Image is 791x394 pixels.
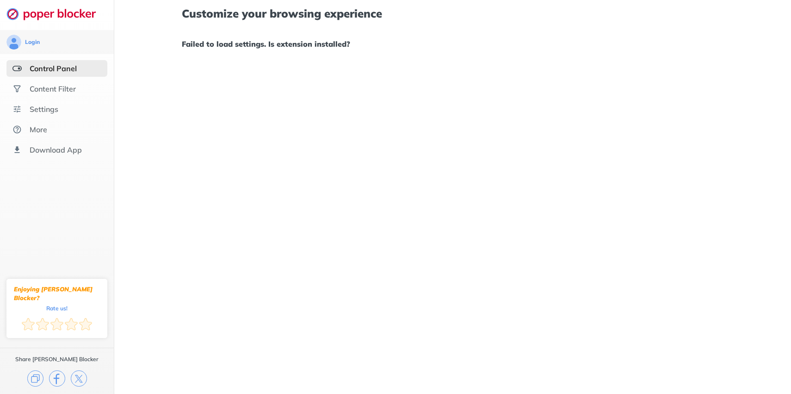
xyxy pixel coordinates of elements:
[12,84,22,93] img: social.svg
[15,356,99,363] div: Share [PERSON_NAME] Blocker
[182,38,723,50] h1: Failed to load settings. Is extension installed?
[71,370,87,387] img: x.svg
[46,306,68,310] div: Rate us!
[30,125,47,134] div: More
[27,370,43,387] img: copy.svg
[49,370,65,387] img: facebook.svg
[25,38,40,46] div: Login
[30,84,76,93] div: Content Filter
[182,7,723,19] h1: Customize your browsing experience
[12,145,22,154] img: download-app.svg
[12,125,22,134] img: about.svg
[12,105,22,114] img: settings.svg
[30,105,58,114] div: Settings
[30,145,82,154] div: Download App
[14,285,100,302] div: Enjoying [PERSON_NAME] Blocker?
[6,35,21,49] img: avatar.svg
[6,7,106,20] img: logo-webpage.svg
[12,64,22,73] img: features-selected.svg
[30,64,77,73] div: Control Panel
